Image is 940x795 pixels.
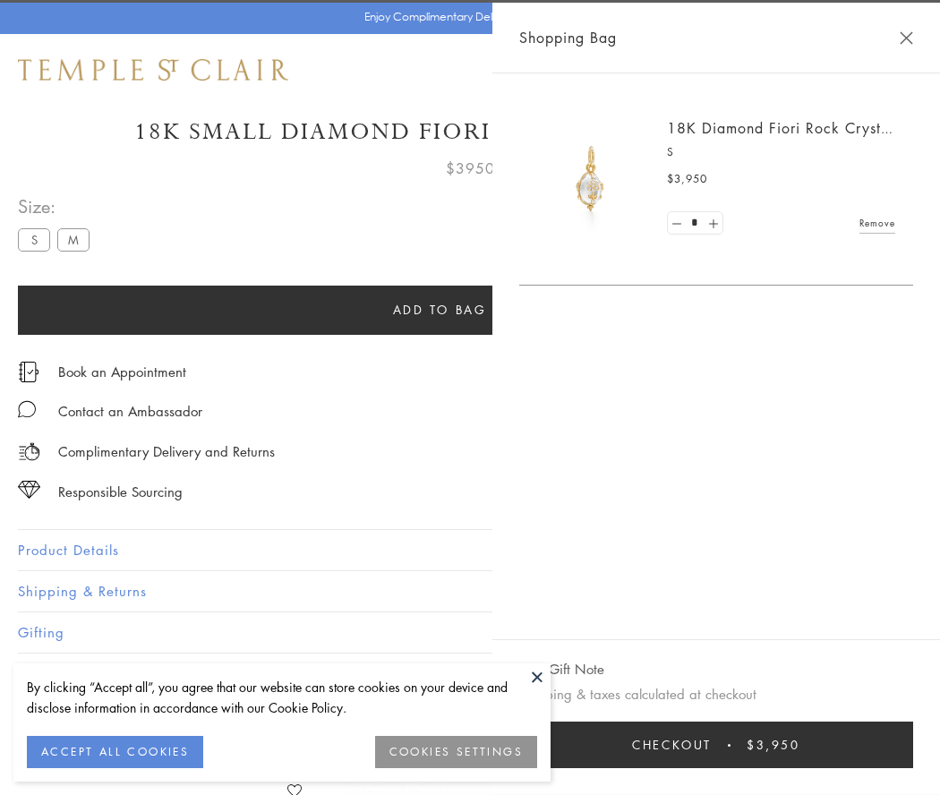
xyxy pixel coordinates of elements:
div: Contact an Ambassador [58,400,202,423]
button: Gifting [18,612,922,653]
a: Remove [859,213,895,233]
a: Set quantity to 2 [704,212,722,235]
p: Shipping & taxes calculated at checkout [519,683,913,705]
button: Shipping & Returns [18,571,922,611]
h1: 18K Small Diamond Fiori Rock Crystal Amulet [18,116,922,148]
span: $3950 [446,157,495,180]
span: Shopping Bag [519,26,617,49]
span: $3,950 [747,735,800,755]
div: By clicking “Accept all”, you agree that our website can store cookies on your device and disclos... [27,677,537,718]
p: S [667,143,895,161]
button: Checkout $3,950 [519,722,913,768]
img: icon_appointment.svg [18,362,39,382]
img: Temple St. Clair [18,59,288,81]
button: Product Details [18,530,922,570]
a: Set quantity to 0 [668,212,686,235]
p: Complimentary Delivery and Returns [58,440,275,463]
img: icon_delivery.svg [18,440,40,463]
button: COOKIES SETTINGS [375,736,537,768]
a: Book an Appointment [58,362,186,381]
label: S [18,228,50,251]
div: Responsible Sourcing [58,481,183,503]
button: ACCEPT ALL COOKIES [27,736,203,768]
button: Add Gift Note [519,658,604,680]
img: icon_sourcing.svg [18,481,40,499]
img: P51889-E11FIORI [537,125,645,233]
button: Add to bag [18,286,861,335]
img: MessageIcon-01_2.svg [18,400,36,418]
button: Close Shopping Bag [900,31,913,45]
span: Size: [18,192,97,221]
span: Checkout [632,735,712,755]
p: Enjoy Complimentary Delivery & Returns [364,8,568,26]
label: M [57,228,90,251]
span: Add to bag [393,300,487,320]
span: $3,950 [667,170,707,188]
